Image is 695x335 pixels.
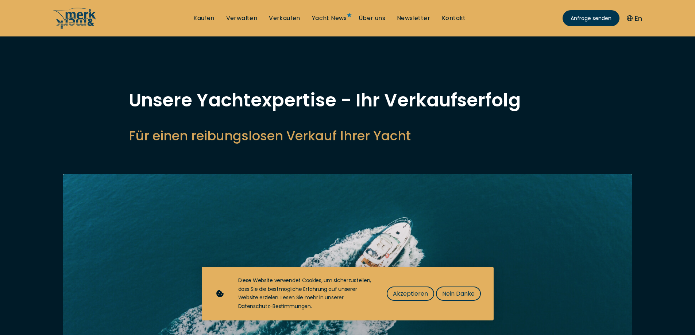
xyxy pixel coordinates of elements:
a: Über uns [359,14,385,22]
a: Anfrage senden [563,10,619,26]
button: Akzeptieren [387,287,434,301]
button: En [627,13,642,23]
span: Akzeptieren [393,289,428,298]
a: Verwalten [226,14,258,22]
h1: Unsere Yachtexpertise - Ihr Verkaufserfolg [129,91,567,109]
span: Anfrage senden [571,15,611,22]
a: Kaufen [193,14,214,22]
a: Datenschutz-Bestimmungen [238,303,311,310]
div: Diese Website verwendet Cookies, um sicherzustellen, dass Sie die bestmögliche Erfahrung auf unse... [238,276,372,311]
span: Nein Danke [442,289,475,298]
button: Nein Danke [436,287,481,301]
a: Newsletter [397,14,430,22]
a: Yacht News [312,14,347,22]
a: Kontakt [442,14,466,22]
h2: Für einen reibungslosen Verkauf Ihrer Yacht [129,127,567,145]
a: Verkaufen [269,14,300,22]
